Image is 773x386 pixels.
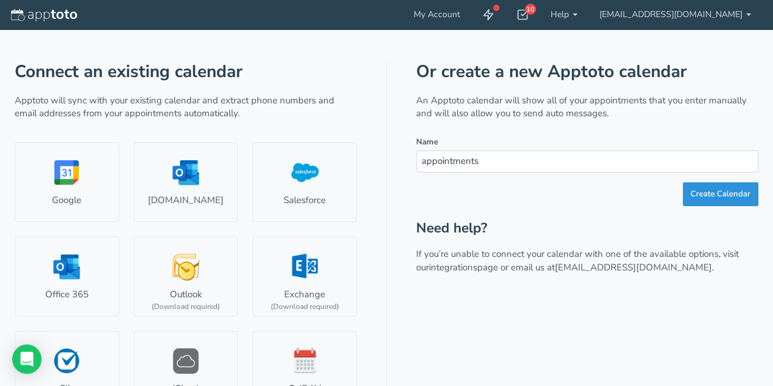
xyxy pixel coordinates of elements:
[134,237,238,316] a: Outlook
[429,261,477,273] a: integrations
[416,62,758,81] h1: Or create a new Apptoto calendar
[134,143,238,222] a: [DOMAIN_NAME]
[416,150,758,172] input: e.g. Appointments
[152,302,220,312] div: (Download required)
[15,94,357,121] p: Apptoto will sync with your existing calendar and extract phone numbers and email addresses from ...
[416,221,758,236] h2: Need help?
[683,182,758,206] button: Create Calendar
[12,344,42,374] div: Open Intercom Messenger
[416,136,438,148] label: Name
[15,237,119,316] a: Office 365
[15,143,119,222] a: Google
[525,4,536,15] div: 10
[271,302,339,312] div: (Download required)
[555,261,714,273] a: [EMAIL_ADDRESS][DOMAIN_NAME].
[11,9,77,21] img: logo-apptoto--white.svg
[252,237,357,316] a: Exchange
[15,62,357,81] h1: Connect an existing calendar
[252,143,357,222] a: Salesforce
[416,94,758,121] p: An Apptoto calendar will show all of your appointments that you enter manually and will also allo...
[416,248,758,274] p: If you’re unable to connect your calendar with one of the available options, visit our page or em...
